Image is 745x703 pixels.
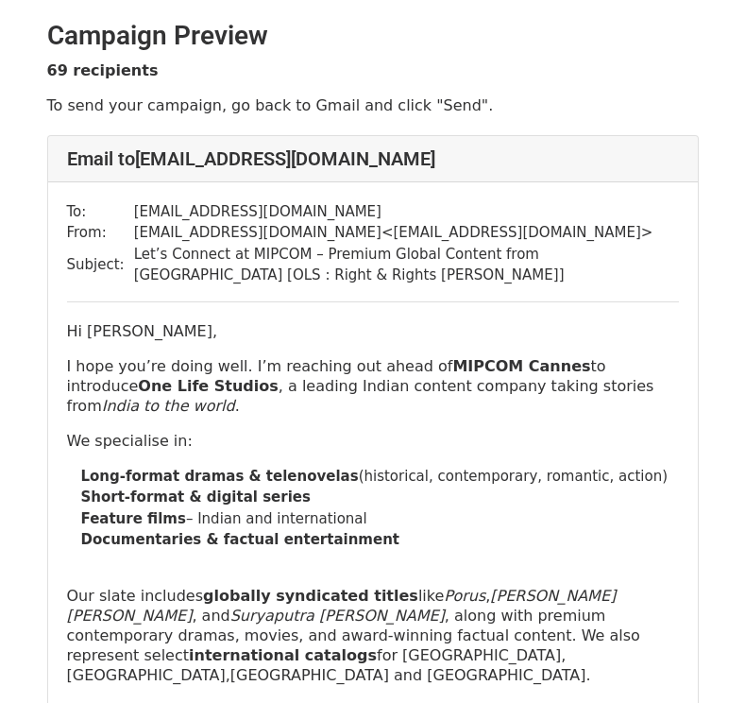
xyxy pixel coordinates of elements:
[138,377,279,395] strong: One Life Studios
[189,646,377,664] strong: international catalogs
[230,607,445,625] i: Suryaputra [PERSON_NAME]
[81,508,679,530] li: – Indian and international
[67,431,679,451] p: We specialise in:
[47,95,699,115] p: To send your campaign, go back to Gmail and click "Send".
[67,587,617,625] em: [PERSON_NAME] [PERSON_NAME]
[81,468,359,485] strong: Long-format dramas & telenovelas
[67,321,679,341] p: Hi [PERSON_NAME],
[452,357,590,375] strong: MIPCOM Cannes
[67,222,134,244] td: From:
[134,244,679,286] td: Let’s Connect at MIPCOM – Premium Global Content from [GEOGRAPHIC_DATA] [OLS : Right & Rights [PE...
[134,201,679,223] td: [EMAIL_ADDRESS][DOMAIN_NAME]
[81,531,400,548] strong: Documentaries & factual entertainment
[81,489,311,506] strong: Short-format & digital series
[81,466,679,488] li: (historical, contemporary, romantic, action)
[444,587,485,605] em: Porus
[47,20,699,52] h2: Campaign Preview
[203,587,418,605] strong: globally syndicated titles
[67,147,679,170] h4: Email to [EMAIL_ADDRESS][DOMAIN_NAME]
[81,510,186,527] strong: Feature films
[67,201,134,223] td: To:
[134,222,679,244] td: [EMAIL_ADDRESS][DOMAIN_NAME] < [EMAIL_ADDRESS][DOMAIN_NAME] >
[102,397,235,415] em: India to the world
[67,244,134,286] td: Subject:
[67,356,679,416] p: I hope you’re doing well. I’m reaching out ahead of to introduce , a leading Indian content compa...
[67,586,679,685] p: Our slate includes like , , and , along with premium contemporary dramas, movies, and award-winni...
[47,61,159,79] strong: 69 recipients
